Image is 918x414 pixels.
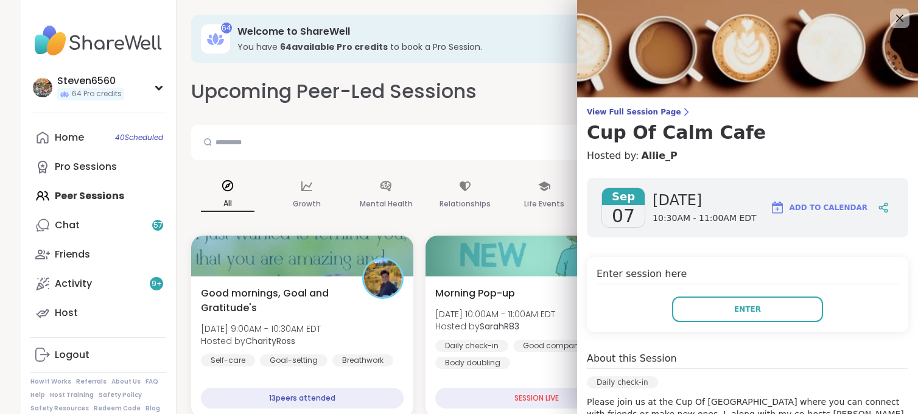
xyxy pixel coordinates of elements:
[201,388,404,409] div: 13 peers attended
[672,296,823,322] button: Enter
[587,351,677,366] h4: About this Session
[435,320,555,332] span: Hosted by
[480,320,519,332] b: SarahR83
[524,197,564,211] p: Life Events
[30,404,89,413] a: Safety Resources
[435,308,555,320] span: [DATE] 10:00AM - 11:00AM EDT
[435,340,508,352] div: Daily check-in
[153,220,163,231] span: 57
[770,200,785,215] img: ShareWell Logomark
[435,286,515,301] span: Morning Pop-up
[30,269,166,298] a: Activity9+
[55,131,84,144] div: Home
[587,376,658,388] div: Daily check-in
[76,377,107,386] a: Referrals
[280,41,388,53] b: 64 available Pro credit s
[587,149,908,163] h4: Hosted by:
[260,354,328,367] div: Goal-setting
[734,304,761,315] span: Enter
[55,348,89,362] div: Logout
[587,107,908,117] span: View Full Session Page
[30,240,166,269] a: Friends
[30,298,166,328] a: Host
[191,78,477,105] h2: Upcoming Peer-Led Sessions
[30,340,166,370] a: Logout
[602,188,645,205] span: Sep
[587,122,908,144] h3: Cup Of Calm Cafe
[513,340,593,352] div: Good company
[55,160,117,174] div: Pro Sessions
[332,354,393,367] div: Breathwork
[201,286,349,315] span: Good mornings, Goal and Gratitude's
[597,267,899,284] h4: Enter session here
[765,193,873,222] button: Add to Calendar
[30,152,166,181] a: Pro Sessions
[440,197,491,211] p: Relationships
[72,89,122,99] span: 64 Pro credits
[201,335,321,347] span: Hosted by
[57,74,124,88] div: Steven6560
[94,404,141,413] a: Redeem Code
[145,377,158,386] a: FAQ
[55,248,90,261] div: Friends
[33,78,52,97] img: Steven6560
[115,133,163,142] span: 40 Scheduled
[245,335,295,347] b: CharityRoss
[30,19,166,62] img: ShareWell Nav Logo
[201,196,254,212] p: All
[293,197,321,211] p: Growth
[99,391,142,399] a: Safety Policy
[55,219,80,232] div: Chat
[55,306,78,320] div: Host
[587,107,908,144] a: View Full Session PageCup Of Calm Cafe
[435,357,510,369] div: Body doubling
[641,149,677,163] a: Allie_P
[237,41,866,53] h3: You have to book a Pro Session.
[612,205,635,227] span: 07
[30,377,71,386] a: How It Works
[237,25,866,38] h3: Welcome to ShareWell
[152,279,162,289] span: 9 +
[364,259,402,297] img: CharityRoss
[30,211,166,240] a: Chat57
[111,377,141,386] a: About Us
[30,391,45,399] a: Help
[145,404,160,413] a: Blog
[360,197,413,211] p: Mental Health
[50,391,94,399] a: Host Training
[790,202,867,213] span: Add to Calendar
[653,191,757,210] span: [DATE]
[201,354,255,367] div: Self-care
[435,388,638,409] div: SESSION LIVE
[653,212,757,225] span: 10:30AM - 11:00AM EDT
[221,23,232,33] div: 64
[30,123,166,152] a: Home40Scheduled
[55,277,92,290] div: Activity
[201,323,321,335] span: [DATE] 9:00AM - 10:30AM EDT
